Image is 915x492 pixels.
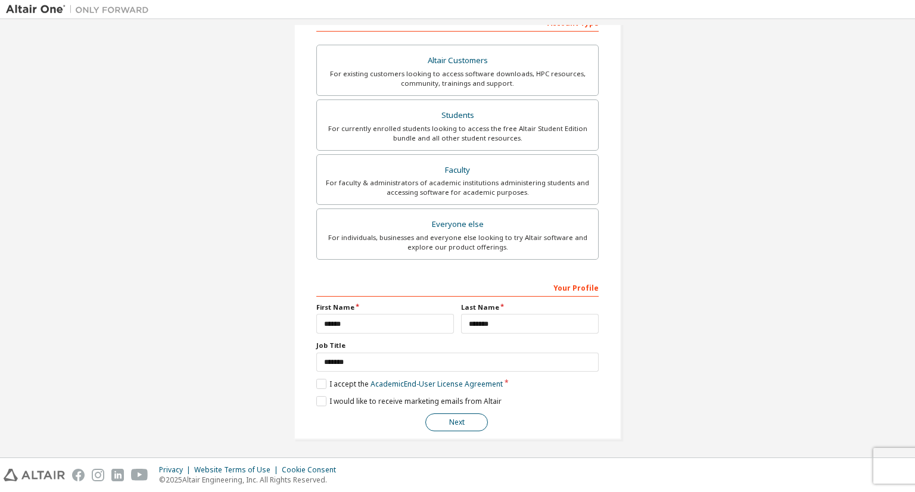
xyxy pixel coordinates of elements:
img: altair_logo.svg [4,469,65,481]
div: Everyone else [324,216,591,233]
img: Altair One [6,4,155,15]
div: Your Profile [316,278,599,297]
div: Website Terms of Use [194,465,282,475]
img: instagram.svg [92,469,104,481]
img: linkedin.svg [111,469,124,481]
img: facebook.svg [72,469,85,481]
div: Privacy [159,465,194,475]
div: For currently enrolled students looking to access the free Altair Student Edition bundle and all ... [324,124,591,143]
div: For faculty & administrators of academic institutions administering students and accessing softwa... [324,178,591,197]
label: First Name [316,303,454,312]
div: Cookie Consent [282,465,343,475]
img: youtube.svg [131,469,148,481]
p: © 2025 Altair Engineering, Inc. All Rights Reserved. [159,475,343,485]
label: I accept the [316,379,503,389]
div: Altair Customers [324,52,591,69]
div: For individuals, businesses and everyone else looking to try Altair software and explore our prod... [324,233,591,252]
div: For existing customers looking to access software downloads, HPC resources, community, trainings ... [324,69,591,88]
a: Academic End-User License Agreement [371,379,503,389]
label: I would like to receive marketing emails from Altair [316,396,502,406]
label: Last Name [461,303,599,312]
div: Students [324,107,591,124]
button: Next [425,413,488,431]
div: Faculty [324,162,591,179]
label: Job Title [316,341,599,350]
